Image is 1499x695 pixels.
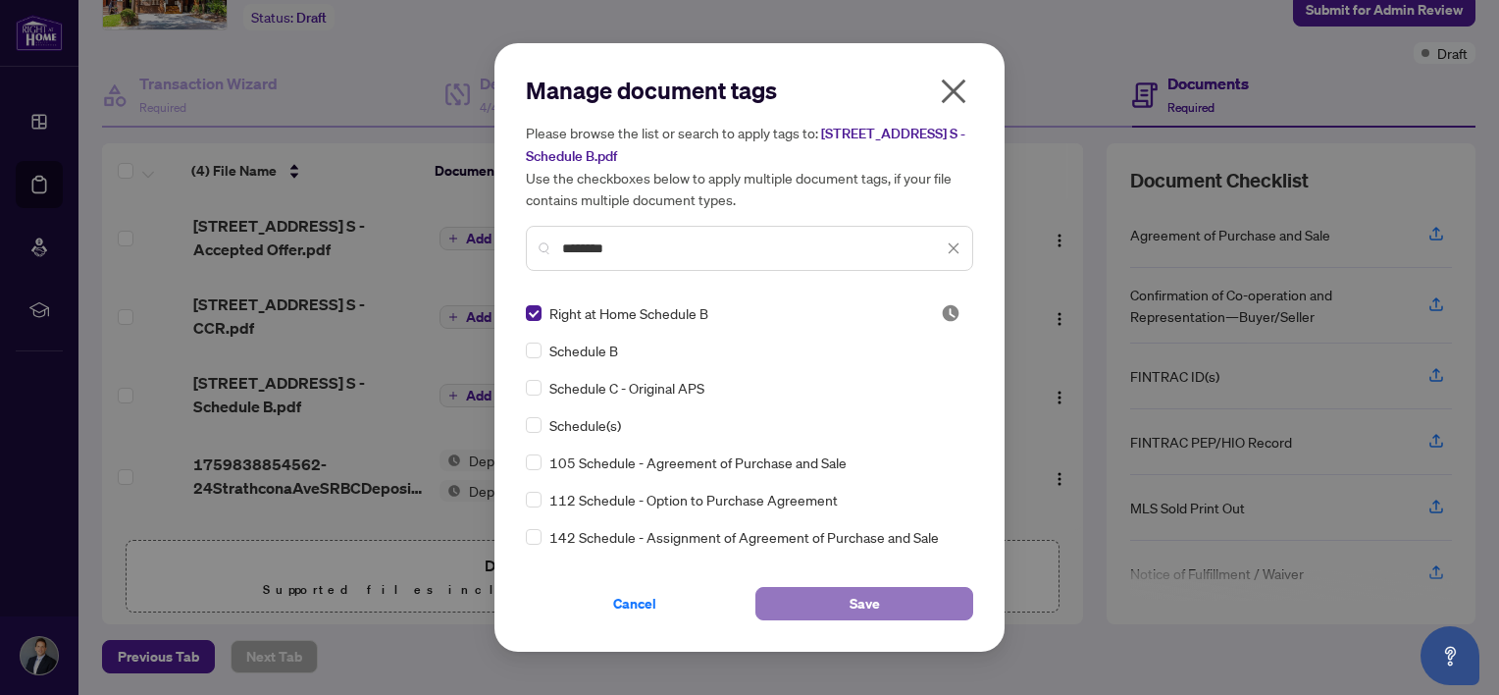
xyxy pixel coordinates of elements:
[526,75,973,106] h2: Manage document tags
[613,588,656,619] span: Cancel
[941,303,960,323] span: Pending Review
[938,76,969,107] span: close
[947,241,960,255] span: close
[941,303,960,323] img: status
[526,587,744,620] button: Cancel
[549,414,621,436] span: Schedule(s)
[1421,626,1479,685] button: Open asap
[549,489,838,510] span: 112 Schedule - Option to Purchase Agreement
[850,588,880,619] span: Save
[549,340,618,361] span: Schedule B
[549,526,939,548] span: 142 Schedule - Assignment of Agreement of Purchase and Sale
[549,377,704,399] span: Schedule C - Original APS
[755,587,973,620] button: Save
[549,302,708,324] span: Right at Home Schedule B
[549,452,847,473] span: 105 Schedule - Agreement of Purchase and Sale
[526,122,973,210] h5: Please browse the list or search to apply tags to: Use the checkboxes below to apply multiple doc...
